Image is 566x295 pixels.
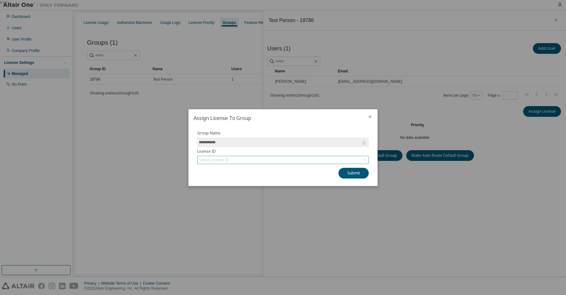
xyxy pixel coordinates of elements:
[338,168,369,179] button: Submit
[367,114,373,119] button: close
[198,156,368,164] div: Select License ID
[188,109,362,127] h2: Assign License To Group
[199,157,229,162] div: Select License ID
[197,149,369,154] label: License ID
[197,131,369,136] label: Group Name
